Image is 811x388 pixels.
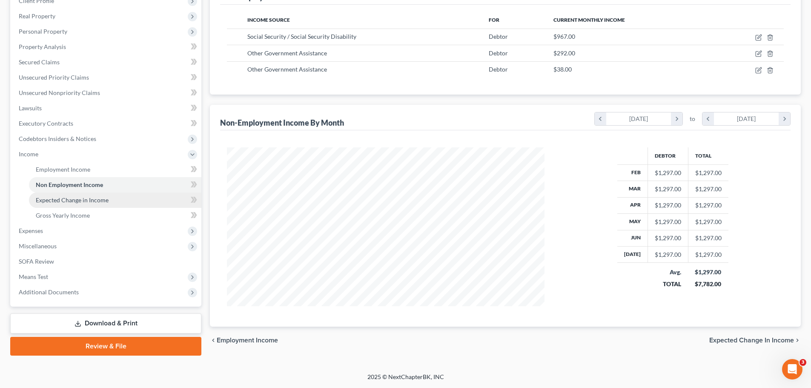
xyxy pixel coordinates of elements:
[19,58,60,66] span: Secured Claims
[36,181,103,188] span: Non Employment Income
[19,273,48,280] span: Means Test
[12,85,201,101] a: Unsecured Nonpriority Claims
[655,218,681,226] div: $1,297.00
[19,104,42,112] span: Lawsuits
[709,337,801,344] button: Expected Change in Income chevron_right
[655,250,681,259] div: $1,297.00
[19,135,96,142] span: Codebtors Insiders & Notices
[709,337,794,344] span: Expected Change in Income
[688,247,728,263] td: $1,297.00
[19,74,89,81] span: Unsecured Priority Claims
[655,201,681,210] div: $1,297.00
[794,337,801,344] i: chevron_right
[19,258,54,265] span: SOFA Review
[19,89,100,96] span: Unsecured Nonpriority Claims
[655,185,681,193] div: $1,297.00
[714,112,779,125] div: [DATE]
[617,164,648,181] th: Feb
[247,66,327,73] span: Other Government Assistance
[29,193,201,208] a: Expected Change in Income
[782,359,802,379] iframe: Intercom live chat
[29,162,201,177] a: Employment Income
[688,197,728,213] td: $1,297.00
[654,280,681,288] div: TOTAL
[29,177,201,193] a: Non Employment Income
[12,254,201,269] a: SOFA Review
[19,227,43,234] span: Expenses
[12,39,201,55] a: Property Analysis
[12,101,201,116] a: Lawsuits
[617,230,648,246] th: Jun
[220,118,344,128] div: Non-Employment Income By Month
[163,373,648,388] div: 2025 © NextChapterBK, INC
[12,116,201,131] a: Executory Contracts
[617,214,648,230] th: May
[19,12,55,20] span: Real Property
[19,28,67,35] span: Personal Property
[695,268,722,276] div: $1,297.00
[19,120,73,127] span: Executory Contracts
[19,43,66,50] span: Property Analysis
[12,70,201,85] a: Unsecured Priority Claims
[800,359,806,366] span: 3
[10,313,201,333] a: Download & Print
[36,166,90,173] span: Employment Income
[695,280,722,288] div: $7,782.00
[690,115,695,123] span: to
[217,337,278,344] span: Employment Income
[553,17,625,23] span: Current Monthly Income
[779,112,790,125] i: chevron_right
[648,147,688,164] th: Debtor
[19,288,79,296] span: Additional Documents
[19,242,57,250] span: Miscellaneous
[553,66,572,73] span: $38.00
[688,214,728,230] td: $1,297.00
[489,66,508,73] span: Debtor
[36,196,109,204] span: Expected Change in Income
[19,150,38,158] span: Income
[247,49,327,57] span: Other Government Assistance
[617,247,648,263] th: [DATE]
[489,17,499,23] span: For
[489,49,508,57] span: Debtor
[688,181,728,197] td: $1,297.00
[606,112,671,125] div: [DATE]
[702,112,714,125] i: chevron_left
[247,17,290,23] span: Income Source
[210,337,217,344] i: chevron_left
[10,337,201,356] a: Review & File
[210,337,278,344] button: chevron_left Employment Income
[617,181,648,197] th: Mar
[12,55,201,70] a: Secured Claims
[29,208,201,223] a: Gross Yearly Income
[36,212,90,219] span: Gross Yearly Income
[595,112,606,125] i: chevron_left
[553,33,575,40] span: $967.00
[655,169,681,177] div: $1,297.00
[655,234,681,242] div: $1,297.00
[553,49,575,57] span: $292.00
[247,33,356,40] span: Social Security / Social Security Disability
[671,112,682,125] i: chevron_right
[489,33,508,40] span: Debtor
[654,268,681,276] div: Avg.
[617,197,648,213] th: Apr
[688,147,728,164] th: Total
[688,164,728,181] td: $1,297.00
[688,230,728,246] td: $1,297.00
